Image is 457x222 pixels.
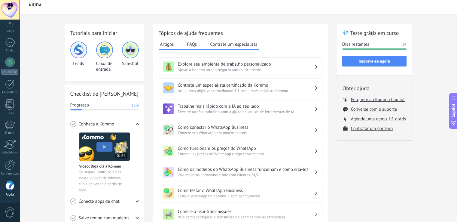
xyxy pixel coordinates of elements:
[1,172,19,176] div: Configurações
[178,151,314,156] span: Entenda os preços do WhatsApp e siga conversando
[1,131,19,135] div: E-mail
[96,42,113,72] div: Caixa de entrada
[1,49,19,53] div: Chats
[343,85,406,92] h2: Obter ajuda
[209,40,259,49] button: Contrate um especialista
[178,193,314,199] span: Teste o WhatsApp na Kommo — sem configuração
[178,209,314,214] h3: Comece a usar transmissões
[178,214,314,220] span: Veja como configurar a transmissão e acompanhar as estatísticas
[351,97,405,103] button: Pergunte ao Kommo Copilot
[1,112,19,116] div: Listas
[79,215,129,221] span: Salve tempo com modelos
[178,130,314,135] span: Conecte seu WhatsApp em poucos passos
[178,67,314,72] span: Ajuste a Kommo ao seu negócio automaticamente
[351,106,397,112] button: Converse com o suporte
[342,29,407,37] h2: 💎 Teste grátis em curso
[178,88,314,93] span: Atinja seus objetivos trabalhando 1:1 com um especialista Kommo
[79,132,130,161] img: Meet video
[1,151,19,155] div: Estatísticas
[351,116,406,122] button: Agende uma demo 1:1 grátis
[178,103,314,109] h3: Trabalhe mais rápido com a IA ao seu lado
[178,167,314,172] h3: Como os modelos do WhatsApp Business funcionam e como criá-los
[79,164,121,169] span: Vídeo: Diga olá à Kommo
[70,29,139,37] h2: Tutoriais para iniciar
[450,104,456,118] span: Copilot
[131,102,139,108] span: 16%
[178,172,314,177] span: Crie modelos aprovados e fale com clientes 24/7
[79,121,114,127] span: Conheça a Kommo
[351,126,393,131] button: Contratar um parceiro
[178,61,314,67] h3: Explore seu ambiente de trabalho personalizado
[70,90,139,97] h2: Checklist de [PERSON_NAME]
[70,102,89,108] span: Progresso
[178,82,314,88] h3: Contrate um especialista certificado da Kommo
[178,125,314,130] h3: Como conectar o WhatsApp Business
[1,193,19,197] div: Ajuda
[178,109,314,114] span: Execute tarefas rotineiras com a ajuda do seu kit de ferramentas de IA
[402,42,406,48] span: 14
[1,69,18,75] div: WhatsApp
[178,188,314,193] h3: Como testar o WhatsApp Business
[358,59,390,63] span: Inscreva-se agora
[185,40,198,49] button: FAQs
[342,56,407,66] button: Inscreva-se agora
[122,42,139,72] div: Salesbot
[159,29,322,37] h2: Tópicos de ajuda frequentes
[1,29,19,33] div: Leads
[342,42,369,48] span: Dias restantes
[1,91,19,94] div: Calendário
[178,146,314,151] h3: Como funcionam os preços do WhatsApp
[79,169,130,193] span: Se segure! Junte-se à nós nessa viagem de inboxes, funis de venda e perfis de lead.
[70,42,87,72] div: Leads
[159,40,175,50] button: Artigos
[79,199,120,205] span: Conecte apps de chat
